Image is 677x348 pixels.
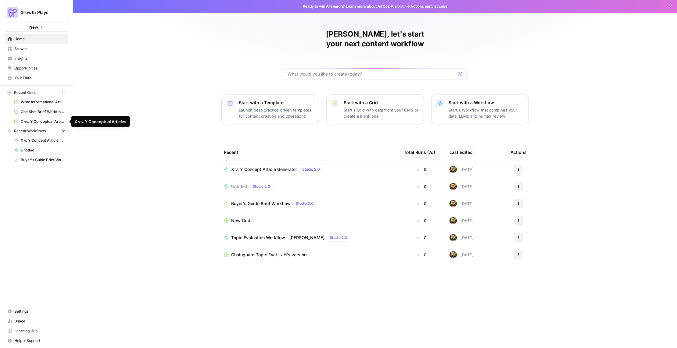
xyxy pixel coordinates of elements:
span: Buyer's Guide Brief Workflow [21,157,65,163]
span: X vs. Y Conceptual Articles [21,119,65,124]
div: [DATE] [450,217,474,224]
div: X vs. Y Conceptual Articles [74,119,126,125]
img: 7n9g0vcyosf9m799tx179q68c4d8 [450,200,457,207]
img: 7n9g0vcyosf9m799tx179q68c4d8 [450,234,457,241]
button: Recent Workflows [5,126,68,136]
span: Untitled [231,183,247,190]
a: X v. Y Concept Article GeneratorStudio 2.0 [224,166,394,173]
img: 7n9g0vcyosf9m799tx179q68c4d8 [450,166,457,173]
span: Actions early access [410,4,447,9]
span: Recent Workflows [14,128,46,134]
span: Studio 2.0 [302,167,320,172]
a: Chainguard Topic Eval - JH's version [224,252,394,258]
div: [DATE] [450,251,474,258]
div: Actions [510,144,527,161]
span: Settings [14,309,65,314]
a: Browse [5,44,68,54]
a: Your Data [5,73,68,83]
a: Home [5,34,68,44]
span: Studio 2.0 [253,184,270,189]
span: X v. Y Concept Article Generator [21,138,65,143]
span: Opportunities [14,66,65,71]
span: Your Data [14,75,65,81]
a: Topic Evaluation Workflow - [PERSON_NAME]Studio 2.0 [224,234,394,241]
span: X v. Y Concept Article Generator [231,166,297,172]
div: Last Edited [450,144,473,161]
div: Recent [224,144,394,161]
button: Start with a GridStart a Grid with data from your CMS or create a blank one [326,94,424,124]
button: Recent Grids [5,88,68,97]
span: Write Informational Articles [21,99,65,105]
img: 7n9g0vcyosf9m799tx179q68c4d8 [450,217,457,224]
button: New [5,23,68,32]
a: Write Informational Articles [11,97,68,107]
a: Untitled [11,145,68,155]
img: Growth Plays Logo [7,7,18,18]
a: Learning Hub [5,326,68,336]
span: One Shot Brief Workflow Grid [21,109,65,115]
p: Start a Grid with data from your CMS or create a blank one [344,107,419,119]
button: Help + Support [5,336,68,346]
div: Total Runs (7d) [404,144,435,161]
a: Buyer's Guide Brief Workflow [11,155,68,165]
span: Growth Plays [20,9,57,16]
p: Start a Workflow that combines your data, LLMs and human review [449,107,524,119]
span: Learning Hub [14,328,65,334]
a: One Shot Brief Workflow Grid [11,107,68,117]
a: New Grid [224,218,394,224]
span: Browse [14,46,65,51]
div: [DATE] [450,166,474,173]
p: Start with a Grid [344,100,419,106]
span: Untitled [21,147,65,153]
button: Start with a WorkflowStart a Workflow that combines your data, LLMs and human review [431,94,529,124]
div: 0 [404,166,440,172]
button: Start with a TemplateLaunch best-practice driven templates for content creation and operations [221,94,319,124]
div: 0 [404,218,440,224]
span: Studio 2.0 [330,235,347,240]
a: Buyer's Guide Brief WorkflowStudio 2.0 [224,200,394,207]
a: Settings [5,307,68,316]
p: Start with a Template [239,100,314,106]
p: Launch best-practice driven templates for content creation and operations [239,107,314,119]
a: Opportunities [5,63,68,73]
span: Buyer's Guide Brief Workflow [231,201,291,207]
a: X vs. Y Conceptual Articles [11,117,68,126]
span: Topic Evaluation Workflow - [PERSON_NAME] [231,235,324,241]
a: Usage [5,316,68,326]
span: Help + Support [14,338,65,343]
button: Workspace: Growth Plays [5,5,68,20]
span: Studio 2.0 [296,201,313,206]
span: Insights [14,56,65,61]
h1: [PERSON_NAME], let's start your next content workflow [284,29,467,49]
a: X v. Y Concept Article Generator [11,136,68,145]
input: What would you like to create today? [288,71,455,77]
div: [DATE] [450,234,474,241]
a: UntitledStudio 2.0 [224,183,394,190]
span: Home [14,36,65,42]
div: [DATE] [450,183,474,190]
a: Learn more [346,4,366,9]
span: Chainguard Topic Eval - JH's version [231,252,306,258]
span: Ready to win AI search? about AirOps Visibility [303,4,406,9]
div: [DATE] [450,200,474,207]
span: Usage [14,318,65,324]
img: 7n9g0vcyosf9m799tx179q68c4d8 [450,183,457,190]
div: 0 [404,235,440,241]
span: New Grid [231,218,250,224]
div: 0 [404,201,440,207]
a: Insights [5,54,68,63]
div: 0 [404,252,440,258]
div: 0 [404,183,440,190]
span: New [29,24,38,30]
p: Start with a Workflow [449,100,524,106]
span: Recent Grids [14,90,36,95]
img: 7n9g0vcyosf9m799tx179q68c4d8 [450,251,457,258]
